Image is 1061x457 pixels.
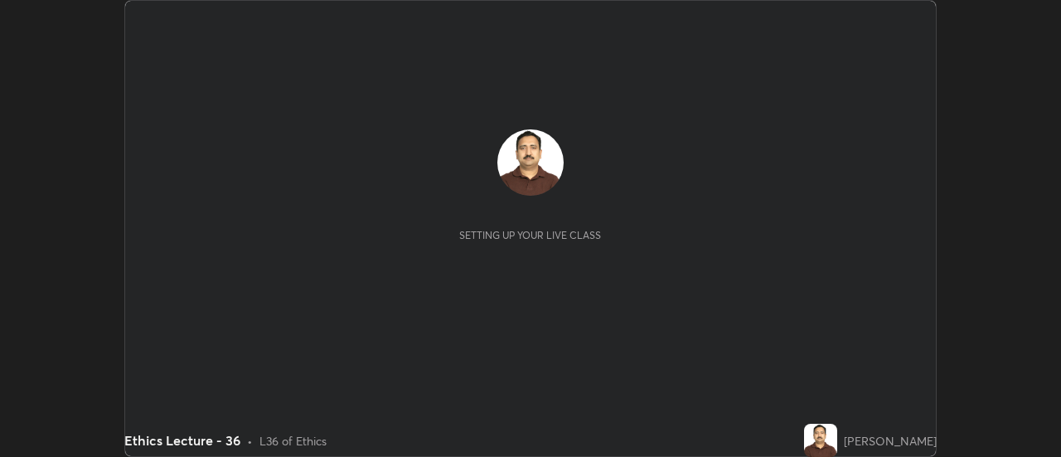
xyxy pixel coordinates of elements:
[247,432,253,450] div: •
[804,424,837,457] img: b64c24693d4a40fa943431a114cb3beb.jpg
[124,430,240,450] div: Ethics Lecture - 36
[844,432,937,450] div: [PERSON_NAME]
[259,432,327,450] div: L36 of Ethics
[459,229,601,241] div: Setting up your live class
[497,129,564,196] img: b64c24693d4a40fa943431a114cb3beb.jpg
